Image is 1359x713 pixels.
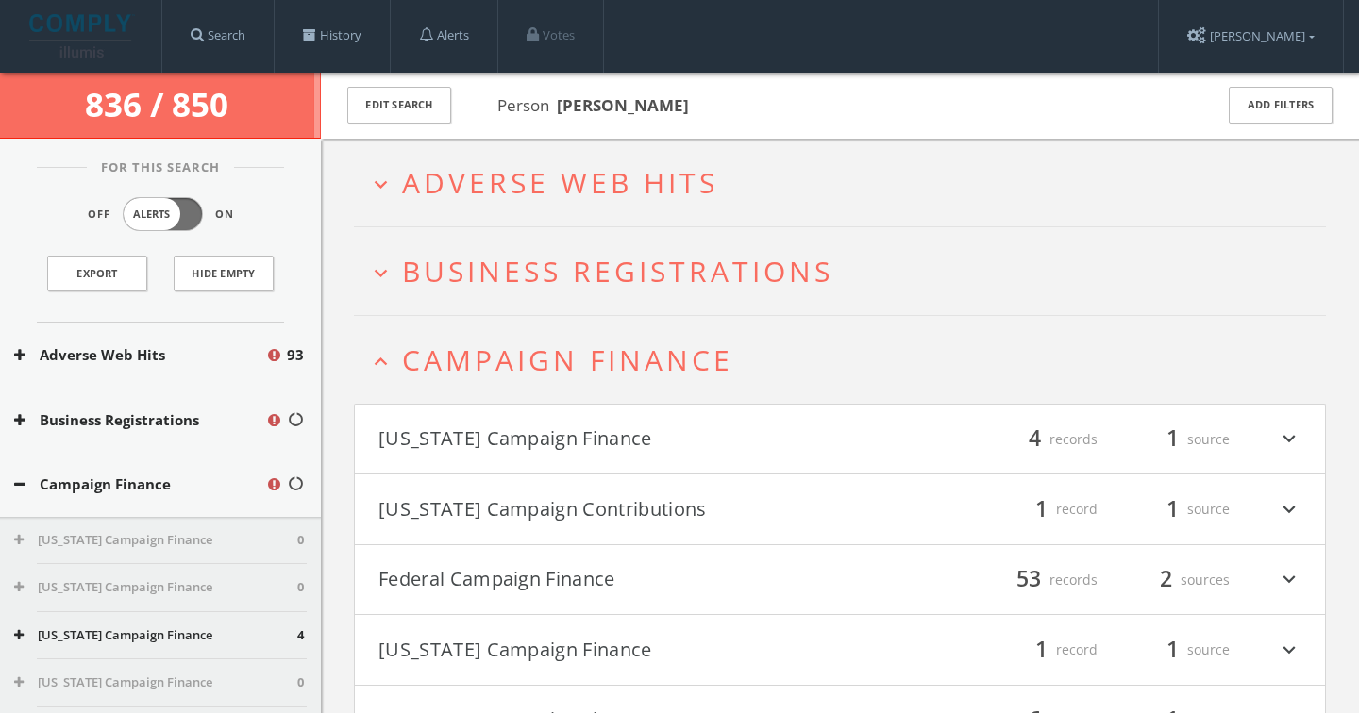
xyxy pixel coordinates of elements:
button: expand_moreAdverse Web Hits [368,167,1326,198]
span: 836 / 850 [85,82,236,126]
i: expand_more [1277,634,1301,666]
button: [US_STATE] Campaign Finance [378,423,840,456]
button: [US_STATE] Campaign Finance [14,626,297,645]
span: 4 [1020,423,1049,456]
button: Federal Campaign Finance [378,564,840,596]
span: 1 [1158,633,1187,666]
button: Campaign Finance [14,473,265,495]
button: [US_STATE] Campaign Contributions [378,493,840,525]
div: records [984,564,1098,596]
span: 0 [297,673,304,692]
button: Edit Search [347,87,451,124]
i: expand_more [1277,493,1301,525]
i: expand_more [1277,423,1301,456]
span: 1 [1027,633,1056,666]
span: 1 [1158,423,1187,456]
span: 93 [287,344,304,366]
span: Off [88,207,110,223]
span: Business Registrations [402,252,833,290]
i: expand_more [368,260,394,286]
button: [US_STATE] Campaign Finance [14,673,297,692]
div: record [984,634,1098,666]
div: source [1116,493,1230,525]
span: Campaign Finance [402,340,733,379]
button: Adverse Web Hits [14,344,265,366]
button: [US_STATE] Campaign Finance [378,634,840,666]
span: On [215,207,234,223]
img: illumis [29,14,135,58]
span: 1 [1027,492,1056,525]
div: sources [1116,564,1230,596]
span: 0 [297,578,304,597]
span: For This Search [87,158,234,177]
span: 1 [1158,492,1187,525]
div: source [1116,423,1230,456]
button: Hide Empty [174,256,274,291]
button: expand_lessCampaign Finance [368,344,1326,375]
i: expand_less [368,349,394,374]
span: Person [497,94,689,116]
button: Add Filters [1229,87,1333,124]
button: [US_STATE] Campaign Finance [14,578,297,597]
b: [PERSON_NAME] [557,94,689,116]
div: record [984,493,1098,525]
a: Export [47,256,147,291]
i: expand_more [1277,564,1301,596]
button: Business Registrations [14,409,265,431]
div: records [984,423,1098,456]
i: expand_more [368,172,394,197]
span: 53 [1008,563,1049,596]
button: expand_moreBusiness Registrations [368,256,1326,287]
span: 2 [1151,563,1181,596]
div: source [1116,634,1230,666]
span: 0 [297,531,304,550]
button: [US_STATE] Campaign Finance [14,531,297,550]
span: Adverse Web Hits [402,163,718,202]
span: 4 [297,626,304,645]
